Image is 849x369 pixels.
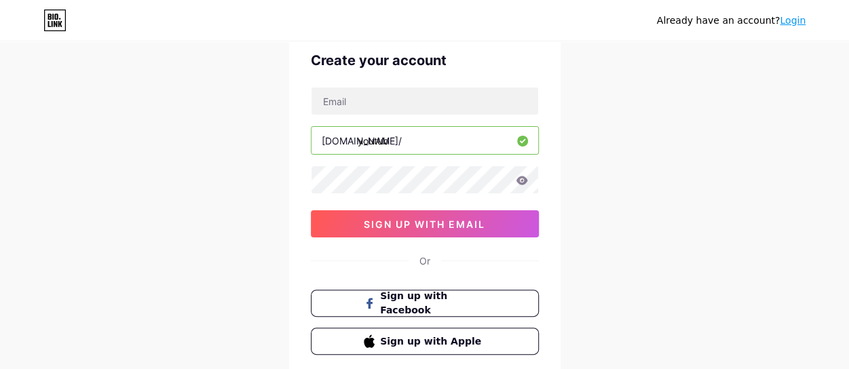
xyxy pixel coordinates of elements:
button: Sign up with Facebook [311,290,539,317]
button: sign up with email [311,210,539,237]
a: Login [780,15,806,26]
button: Sign up with Apple [311,328,539,355]
input: username [312,127,538,154]
div: [DOMAIN_NAME]/ [322,134,402,148]
span: Sign up with Apple [380,334,485,349]
span: sign up with email [364,218,485,230]
span: Sign up with Facebook [380,289,485,317]
div: Create your account [311,50,539,71]
div: Or [419,254,430,268]
div: Already have an account? [657,14,806,28]
input: Email [312,88,538,115]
